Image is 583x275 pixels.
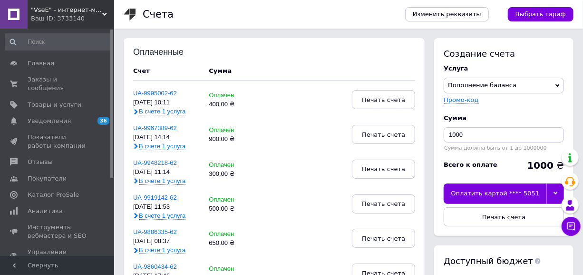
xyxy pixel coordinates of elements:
[209,67,232,75] div: Сумма
[352,125,415,144] button: Печать счета
[444,145,564,151] div: Сумма должна быть от 1 до 1000000
[362,96,405,103] span: Печать счета
[527,160,554,171] b: 1000
[482,214,525,221] span: Печать счета
[413,10,481,19] span: Изменить реквизиты
[209,171,254,178] div: 300.00 ₴
[209,92,254,99] div: Оплачен
[209,127,254,134] div: Оплачен
[28,248,88,265] span: Управление сайтом
[133,124,177,132] a: UA-9967389-62
[515,10,566,19] span: Выбрать тариф
[444,48,564,60] div: Создание счета
[352,229,415,248] button: Печать счета
[444,207,564,226] button: Печать счета
[444,64,564,73] div: Услуга
[28,59,54,68] span: Главная
[97,117,109,125] span: 36
[209,101,254,108] div: 400.00 ₴
[209,162,254,169] div: Оплачен
[444,96,478,103] label: Промо-код
[362,165,405,173] span: Печать счета
[133,263,177,270] a: UA-9860434-62
[362,200,405,207] span: Печать счета
[5,33,112,51] input: Поиск
[133,238,199,245] div: [DATE] 08:37
[405,7,489,21] a: Изменить реквизиты
[139,212,185,220] span: В счете 1 услуга
[352,90,415,109] button: Печать счета
[28,117,71,125] span: Уведомления
[139,108,185,115] span: В счете 1 услуга
[209,205,254,213] div: 500.00 ₴
[31,6,102,14] span: "VseE" - интернет-магазин тактического военного снаряжения | Собственное производство | туризма
[133,194,177,201] a: UA-9919142-62
[133,169,199,176] div: [DATE] 11:14
[444,161,497,169] div: Всего к оплате
[209,265,254,273] div: Оплачен
[362,235,405,242] span: Печать счета
[133,67,199,75] div: Счет
[352,194,415,214] button: Печать счета
[28,133,88,150] span: Показатели работы компании
[508,7,573,21] a: Выбрать тариф
[133,90,177,97] a: UA-9995002-62
[444,114,564,122] div: Сумма
[448,81,516,89] span: Пополнение баланса
[139,143,185,150] span: В счете 1 услуга
[209,136,254,143] div: 900.00 ₴
[31,14,114,23] div: Ваш ID: 3733140
[28,158,53,166] span: Отзывы
[209,231,254,238] div: Оплачен
[28,207,63,215] span: Аналитика
[139,177,185,185] span: В счете 1 услуга
[527,161,564,170] div: ₴
[139,246,185,254] span: В счете 1 услуга
[209,196,254,204] div: Оплачен
[362,131,405,138] span: Печать счета
[143,9,174,20] h1: Счета
[444,183,546,204] div: Оплатить картой **** 5051
[562,217,581,236] button: Чат с покупателем
[28,191,79,199] span: Каталог ProSale
[133,159,177,166] a: UA-9948218-62
[352,160,415,179] button: Печать счета
[28,75,88,92] span: Заказы и сообщения
[133,134,199,141] div: [DATE] 14:14
[28,101,81,109] span: Товары и услуги
[133,204,199,211] div: [DATE] 11:53
[28,174,67,183] span: Покупатели
[133,228,177,235] a: UA-9886335-62
[133,99,199,106] div: [DATE] 10:11
[133,48,195,57] div: Оплаченные
[209,240,254,247] div: 650.00 ₴
[444,127,564,143] input: Введите сумму
[28,223,88,240] span: Инструменты вебмастера и SEO
[444,255,533,267] span: Доступный бюджет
